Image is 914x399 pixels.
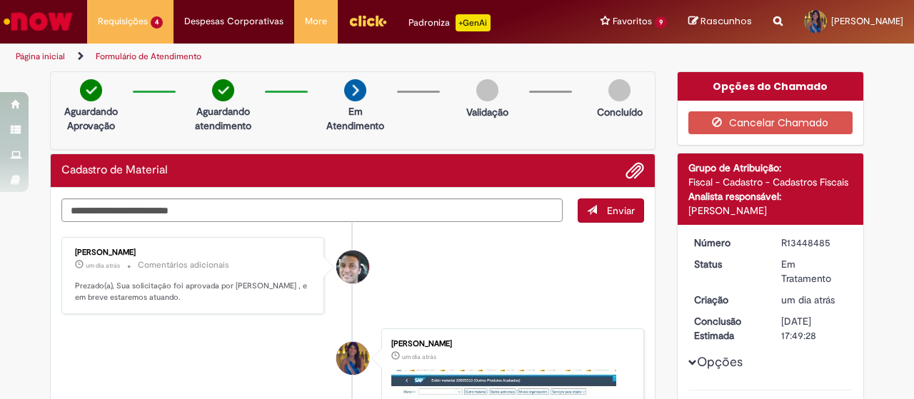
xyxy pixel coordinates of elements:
[321,104,390,133] p: Em Atendimento
[408,14,491,31] div: Padroniza
[781,314,848,343] div: [DATE] 17:49:28
[86,261,120,270] time: 26/08/2025 15:49:28
[391,340,629,348] div: [PERSON_NAME]
[456,14,491,31] p: +GenAi
[700,14,752,28] span: Rascunhos
[80,79,102,101] img: check-circle-green.png
[781,293,835,306] time: 26/08/2025 13:59:58
[688,203,853,218] div: [PERSON_NAME]
[305,14,327,29] span: More
[466,105,508,119] p: Validação
[688,161,853,175] div: Grupo de Atribuição:
[212,79,234,101] img: check-circle-green.png
[608,79,631,101] img: img-circle-grey.png
[476,79,498,101] img: img-circle-grey.png
[781,236,848,250] div: R13448485
[683,293,771,307] dt: Criação
[16,51,65,62] a: Página inicial
[86,261,120,270] span: um dia atrás
[781,257,848,286] div: Em Tratamento
[184,14,283,29] span: Despesas Corporativas
[11,44,598,70] ul: Trilhas de página
[613,14,652,29] span: Favoritos
[688,189,853,203] div: Analista responsável:
[626,161,644,180] button: Adicionar anexos
[402,353,436,361] time: 26/08/2025 13:55:07
[688,111,853,134] button: Cancelar Chamado
[75,248,313,257] div: [PERSON_NAME]
[655,16,667,29] span: 9
[344,79,366,101] img: arrow-next.png
[56,104,126,133] p: Aguardando Aprovação
[98,14,148,29] span: Requisições
[597,105,643,119] p: Concluído
[189,104,258,133] p: Aguardando atendimento
[75,281,313,303] p: Prezado(a), Sua solicitação foi aprovada por [PERSON_NAME] , e em breve estaremos atuando.
[683,314,771,343] dt: Conclusão Estimada
[336,251,369,283] div: Vaner Gaspar Da Silva
[1,7,75,36] img: ServiceNow
[781,293,835,306] span: um dia atrás
[402,353,436,361] span: um dia atrás
[683,257,771,271] dt: Status
[607,204,635,217] span: Enviar
[683,236,771,250] dt: Número
[831,15,903,27] span: [PERSON_NAME]
[688,175,853,189] div: Fiscal - Cadastro - Cadastros Fiscais
[688,15,752,29] a: Rascunhos
[781,293,848,307] div: 26/08/2025 13:59:58
[61,198,563,222] textarea: Digite sua mensagem aqui...
[678,72,864,101] div: Opções do Chamado
[96,51,201,62] a: Formulário de Atendimento
[348,10,387,31] img: click_logo_yellow_360x200.png
[61,164,168,177] h2: Cadastro de Material Histórico de tíquete
[138,259,229,271] small: Comentários adicionais
[336,342,369,375] div: Beatriz Nunes Mariano
[578,198,644,223] button: Enviar
[151,16,163,29] span: 4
